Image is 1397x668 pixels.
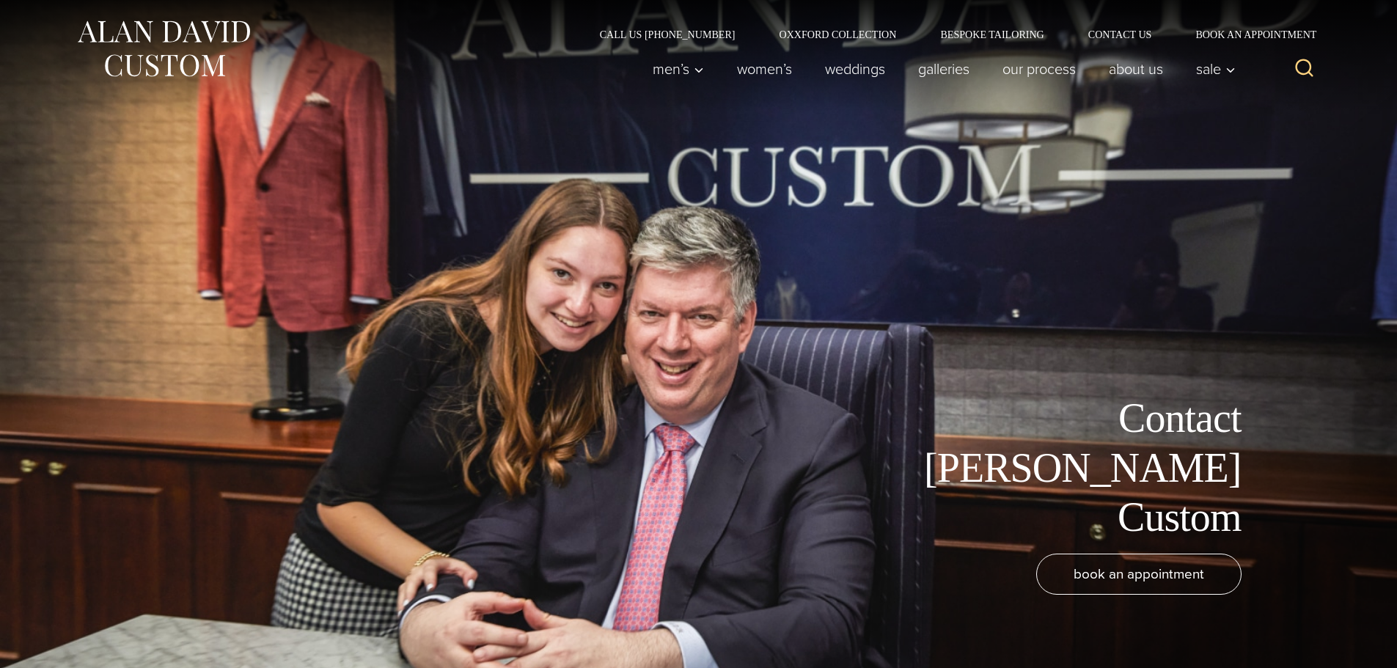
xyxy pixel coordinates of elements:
a: Galleries [901,54,986,84]
a: weddings [808,54,901,84]
h1: Contact [PERSON_NAME] Custom [912,394,1242,542]
a: Bespoke Tailoring [918,29,1066,40]
a: Oxxford Collection [757,29,918,40]
nav: Primary Navigation [636,54,1243,84]
button: View Search Form [1287,51,1322,87]
nav: Secondary Navigation [578,29,1322,40]
a: Contact Us [1066,29,1174,40]
span: Sale [1196,62,1236,76]
a: About Us [1092,54,1179,84]
img: Alan David Custom [76,16,252,81]
span: Men’s [653,62,704,76]
span: book an appointment [1074,563,1204,584]
a: Women’s [720,54,808,84]
a: Call Us [PHONE_NUMBER] [578,29,758,40]
a: Our Process [986,54,1092,84]
a: Book an Appointment [1173,29,1321,40]
a: book an appointment [1036,554,1242,595]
